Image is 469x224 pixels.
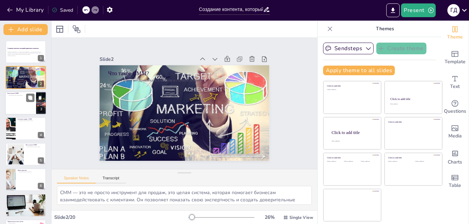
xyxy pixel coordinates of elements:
div: 4 [5,117,46,140]
div: 26 % [261,214,278,221]
div: Get real-time input from your audience [441,95,469,120]
p: Themes [335,21,434,37]
div: 5 [38,157,44,164]
div: Click to add title [388,157,437,159]
p: Развеивание мифов помогает начать. [18,120,44,122]
div: Click to add title [332,130,376,135]
div: Change the overall theme [441,21,469,45]
p: Подведение итогов первого урока. [8,197,44,198]
p: Мини-практика [18,169,44,171]
div: 6 [5,168,46,191]
button: Transcript [96,176,126,183]
div: 3 [5,91,46,115]
button: Sendsteps [323,43,374,54]
span: Theme [447,33,463,41]
p: СММ помогает привлекать клиентов и строить доверие. [8,69,44,70]
span: Position [72,25,81,33]
div: 7 [5,194,46,216]
p: СММ помогает привлекать клиентов и строить доверие. [111,70,263,91]
button: Г Д [447,3,460,17]
textarea: СММ — это не просто инструмент для продаж, это целая система, которая помогает бизнесам взаимодей... [57,186,312,205]
div: Г Д [447,4,460,16]
button: Export to PowerPoint [386,3,400,17]
button: Speaker Notes [57,176,96,183]
div: Click to add body [332,141,375,142]
p: Определение целевой аудитории. [18,171,44,172]
div: Click to add text [327,161,343,163]
span: Media [448,132,462,140]
button: Add slide [3,24,48,35]
div: Slide 2 [104,47,200,64]
p: Как устроен СММ? [26,144,44,146]
p: Приветствие второго урока [8,220,34,222]
button: Delete Slide [36,93,44,102]
p: Четыре ключевых элемента СММ. [26,146,44,147]
div: Add images, graphics, shapes or video [441,120,469,144]
span: Questions [444,108,466,115]
p: Основы контента. [8,222,34,224]
p: Основные мифы о СММ [18,118,44,120]
button: Duplicate Slide [26,93,34,102]
span: Single View [289,215,313,220]
span: Text [450,83,460,90]
p: Мини-курс для новичков — «Соцсети, которые продают». Этот курс для тех, кто хочет научиться СММ с... [8,51,44,55]
div: Click to add text [415,161,437,163]
div: Add a table [441,169,469,194]
div: 4 [38,132,44,138]
span: Table [449,182,461,189]
p: СММ важен для всех типов бизнеса. [7,94,34,96]
input: Insert title [199,4,263,14]
button: Present [401,3,435,17]
div: 3 [38,106,44,112]
strong: Создание контента, который привлекает клиентов [8,48,39,49]
div: Click to add title [388,121,437,123]
button: Apply theme to all slides [323,66,395,75]
div: Click to add text [361,161,376,163]
button: Create theme [376,43,426,54]
div: Click to add title [327,157,376,159]
div: Slide 2 / 20 [54,214,188,221]
div: 1 [38,55,44,61]
div: Add text boxes [441,70,469,95]
div: Saved [52,7,73,13]
p: Зачем нужен СММ? [7,92,34,94]
div: 2 [38,81,44,87]
div: Layout [54,24,65,35]
div: Click to add title [327,85,376,87]
button: My Library [5,4,47,15]
p: Generated with [URL] [8,55,44,56]
span: Template [445,58,466,66]
div: Add charts and graphs [441,144,469,169]
div: Click to add text [388,161,410,163]
p: Что такое СММ? [111,61,264,85]
div: Click to add text [327,89,376,91]
div: 7 [38,209,44,215]
div: Add ready made slides [441,45,469,70]
div: 1 [5,41,46,63]
p: Что такое СММ? [8,67,44,69]
div: Click to add text [390,104,436,105]
span: Charts [448,158,462,166]
div: Click to add text [344,161,359,163]
div: 5 [5,143,46,166]
div: Click to add title [390,97,436,101]
div: 2 [5,66,46,89]
div: 6 [38,183,44,189]
p: Заключение первого урока [8,195,44,197]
